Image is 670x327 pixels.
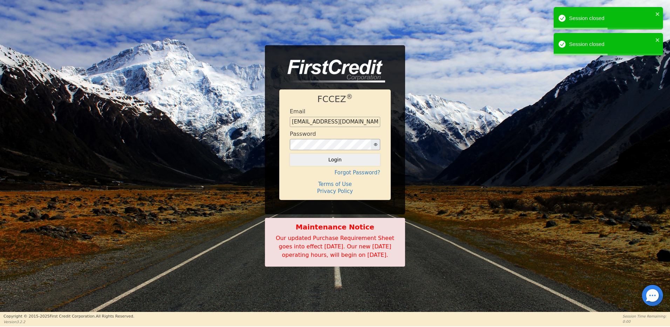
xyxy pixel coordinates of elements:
[269,222,401,232] b: Maintenance Notice
[290,139,371,150] input: password
[569,40,653,48] div: Session closed
[655,10,660,18] button: close
[290,108,305,115] h4: Email
[290,117,380,127] input: Enter email
[655,36,660,44] button: close
[623,314,666,319] p: Session Time Remaining:
[4,314,134,320] p: Copyright © 2015- 2025 First Credit Corporation.
[290,131,316,137] h4: Password
[569,14,653,22] div: Session closed
[290,181,380,187] h4: Terms of Use
[276,235,394,258] span: Our updated Purchase Requirement Sheet goes into effect [DATE]. Our new [DATE] operating hours, w...
[290,169,380,176] h4: Forgot Password?
[279,60,385,83] img: logo-CMu_cnol.png
[346,93,353,100] sup: ®
[4,319,134,325] p: Version 3.2.2
[96,314,134,319] span: All Rights Reserved.
[290,154,380,166] button: Login
[623,319,666,324] p: 0:00
[290,188,380,194] h4: Privacy Policy
[290,94,380,105] h1: FCCEZ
